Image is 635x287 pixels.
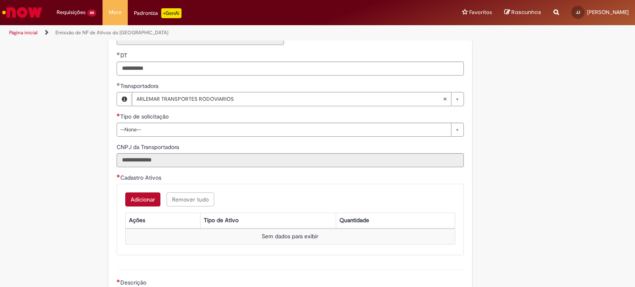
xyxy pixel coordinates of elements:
[125,213,200,228] th: Ações
[134,8,181,18] div: Padroniza
[576,9,580,15] span: JJ
[120,52,129,59] span: Somente leitura - DT
[125,229,455,244] td: Sem dados para exibir
[117,52,120,55] span: Obrigatório Preenchido
[117,153,464,167] input: CNPJ da Transportadora
[117,83,120,86] span: Obrigatório Preenchido
[511,8,541,16] span: Rascunhos
[587,9,629,16] span: [PERSON_NAME]
[125,192,160,206] button: Add a row for Cadastro Ativos
[439,93,451,106] abbr: Limpar campo Transportadora
[6,25,417,40] ul: Trilhas de página
[336,213,455,228] th: Quantidade
[120,279,148,286] span: Descrição
[120,174,163,181] span: Cadastro Ativos
[57,8,86,17] span: Requisições
[9,29,38,36] a: Página inicial
[55,29,168,36] a: Emissão de NF de Ativos do [GEOGRAPHIC_DATA]
[117,113,120,116] span: Necessários
[161,8,181,18] p: +GenAi
[117,93,132,106] button: Transportadora, Visualizar este registro ARLEMAR TRANSPORTES RODOVIARIOS
[120,82,160,90] span: Necessários - Transportadora
[1,4,43,21] img: ServiceNow
[469,8,492,17] span: Favoritos
[132,93,463,106] a: ARLEMAR TRANSPORTES RODOVIARIOSLimpar campo Transportadora
[201,213,336,228] th: Tipo de Ativo
[120,113,170,120] span: Tipo de solicitação
[136,93,443,106] span: ARLEMAR TRANSPORTES RODOVIARIOS
[120,123,447,136] span: --None--
[117,174,120,178] span: Necessários
[109,8,122,17] span: More
[87,9,96,17] span: 44
[117,143,181,151] span: Somente leitura - CNPJ da Transportadora
[117,62,464,76] input: DT
[117,279,120,282] span: Necessários
[504,9,541,17] a: Rascunhos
